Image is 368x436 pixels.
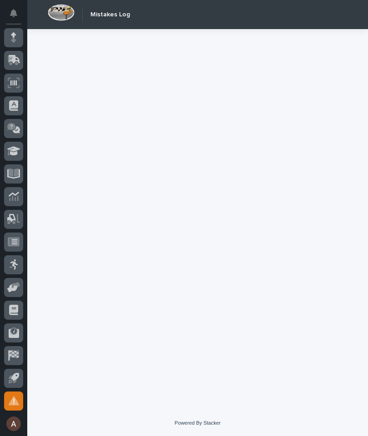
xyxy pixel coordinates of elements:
[48,4,75,21] img: Workspace Logo
[90,9,130,20] h2: Mistakes Log
[4,4,23,23] button: Notifications
[4,414,23,433] button: users-avatar
[174,420,220,426] a: Powered By Stacker
[11,9,23,24] div: Notifications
